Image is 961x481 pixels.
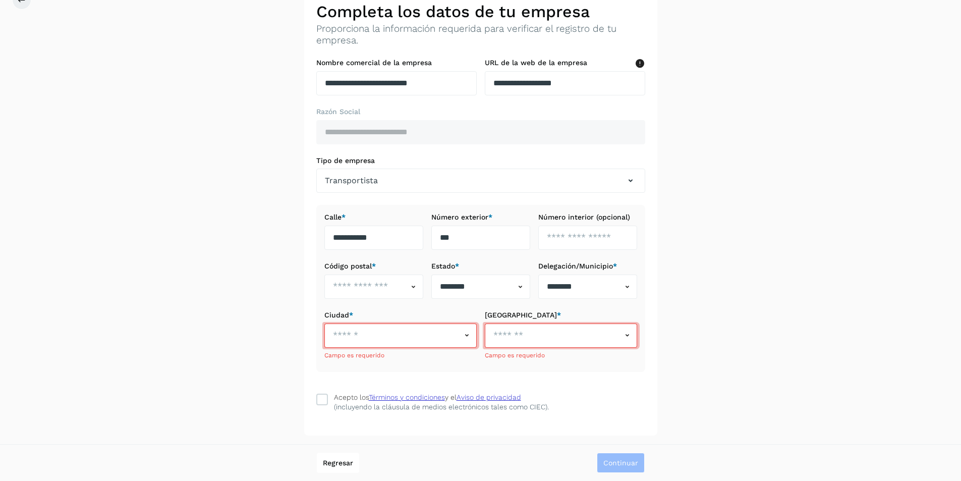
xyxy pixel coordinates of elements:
[324,262,423,271] label: Código postal
[334,392,521,403] div: Acepto los y el
[325,175,378,187] span: Transportista
[431,213,530,222] label: Número exterior
[603,459,638,466] span: Continuar
[316,59,477,67] label: Nombre comercial de la empresa
[457,393,521,401] a: Aviso de privacidad
[538,262,637,271] label: Delegación/Municipio
[431,262,530,271] label: Estado
[324,213,423,222] label: Calle
[485,59,645,67] label: URL de la web de la empresa
[316,23,645,46] p: Proporciona la información requerida para verificar el registro de tu empresa.
[316,108,645,116] label: Razón Social
[317,453,359,473] button: Regresar
[316,156,645,165] label: Tipo de empresa
[597,453,645,473] button: Continuar
[538,213,637,222] label: Número interior (opcional)
[324,311,477,319] label: Ciudad
[323,459,353,466] span: Regresar
[485,352,545,359] span: Campo es requerido
[369,393,445,401] a: Términos y condiciones
[324,352,384,359] span: Campo es requerido
[316,2,645,21] h2: Completa los datos de tu empresa
[485,311,637,319] label: [GEOGRAPHIC_DATA]
[334,403,549,411] p: (incluyendo la cláusula de medios electrónicos tales como CIEC).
